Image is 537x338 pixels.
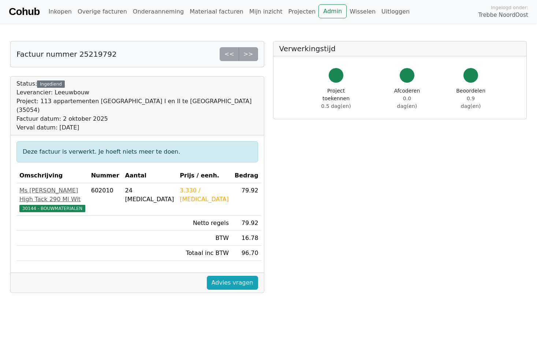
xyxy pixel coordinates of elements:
[125,186,174,204] div: 24 [MEDICAL_DATA]
[16,141,258,162] div: Deze factuur is verwerkt. Je hoeft niets meer te doen.
[232,246,261,261] td: 96.70
[314,87,358,110] div: Project toekennen
[232,216,261,231] td: 79.92
[285,4,318,19] a: Projecten
[461,95,481,109] span: 0.9 dag(en)
[16,114,258,123] div: Factuur datum: 2 oktober 2025
[491,4,528,11] span: Ingelogd onder:
[9,3,40,20] a: Cohub
[318,4,347,18] a: Admin
[16,50,117,59] h5: Factuur nummer 25219792
[207,276,258,290] a: Advies vragen
[19,186,85,213] a: Ms [PERSON_NAME] High Tack 290 Ml Wit30144 - BOUWMATERIALEN
[19,186,85,204] div: Ms [PERSON_NAME] High Tack 290 Ml Wit
[16,97,258,114] div: Project: 113 appartementen [GEOGRAPHIC_DATA] I en II te [GEOGRAPHIC_DATA] (35054)
[279,44,521,53] h5: Verwerkingstijd
[75,4,130,19] a: Overige facturen
[456,87,485,110] div: Beoordelen
[232,231,261,246] td: 16.78
[321,103,351,109] span: 0.5 dag(en)
[232,168,261,183] th: Bedrag
[130,4,187,19] a: Onderaanneming
[88,183,122,216] td: 602010
[347,4,378,19] a: Wisselen
[37,80,64,88] div: Ingediend
[180,186,229,204] div: 3.330 / [MEDICAL_DATA]
[177,216,232,231] td: Netto regels
[393,87,421,110] div: Afcoderen
[177,168,232,183] th: Prijs / eenh.
[478,11,528,19] span: Trebbe NoordOost
[16,123,258,132] div: Verval datum: [DATE]
[16,168,88,183] th: Omschrijving
[177,246,232,261] td: Totaal inc BTW
[122,168,177,183] th: Aantal
[19,205,85,212] span: 30144 - BOUWMATERIALEN
[16,79,258,132] div: Status:
[187,4,246,19] a: Materiaal facturen
[378,4,413,19] a: Uitloggen
[232,183,261,216] td: 79.92
[177,231,232,246] td: BTW
[397,95,417,109] span: 0.0 dag(en)
[88,168,122,183] th: Nummer
[16,88,258,97] div: Leverancier: Leeuwbouw
[45,4,74,19] a: Inkopen
[246,4,286,19] a: Mijn inzicht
